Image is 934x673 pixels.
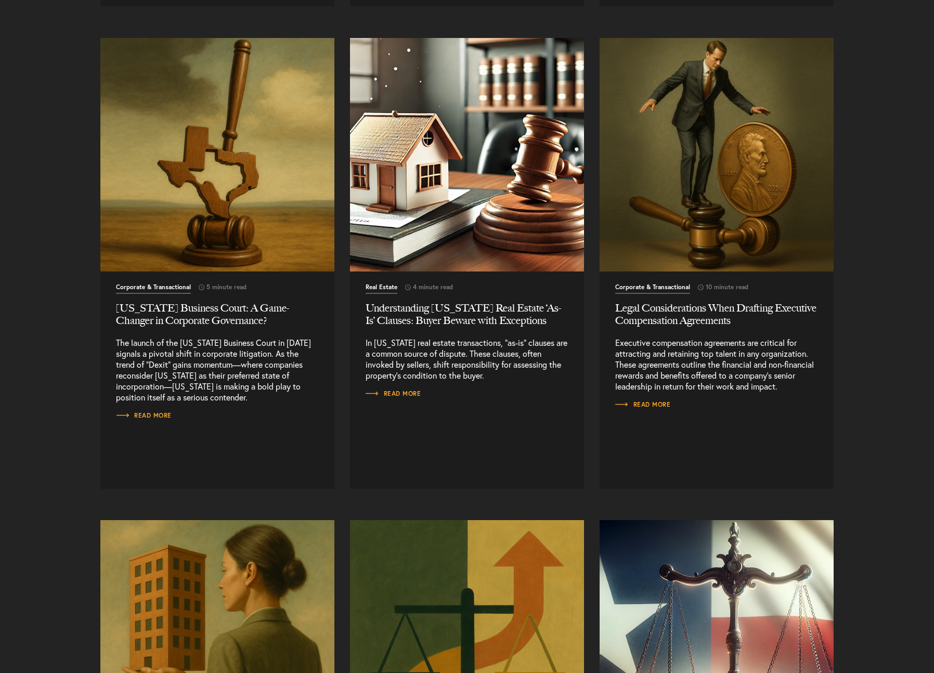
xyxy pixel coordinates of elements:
h2: [US_STATE] Business Court: A Game-Changer in Corporate Governance? [116,302,319,327]
p: Executive compensation agreements are critical for attracting and retaining top talent in any org... [615,337,818,392]
a: Read More [615,282,818,392]
span: Read More [116,412,172,419]
img: Texas Business Court: A Game-Changer in Corporate Governance? [100,38,334,272]
a: Read More [116,282,319,403]
img: Legal Considerations When Drafting Executive Compensation Agreements [600,38,834,272]
span: 10 minute read [690,284,748,290]
img: icon-time-light.svg [698,284,704,290]
span: Read More [615,402,671,408]
span: 5 minute read [191,284,247,290]
img: Understanding Texas Real Estate ‘As-Is’ Clauses: Buyer Beware with Exceptions [344,32,590,277]
span: 4 minute read [397,284,453,290]
a: Read More [600,38,834,272]
img: icon-time-light.svg [405,284,411,290]
span: Read More [366,391,421,397]
p: The launch of the [US_STATE] Business Court in [DATE] signals a pivotal shift in corporate litiga... [116,337,319,403]
span: Corporate & Transactional [615,284,690,294]
p: In [US_STATE] real estate transactions, “as-is” clauses are a common source of dispute. These cla... [366,337,568,381]
a: Read More [615,399,671,410]
a: Read More [100,38,334,272]
a: Read More [366,389,421,399]
a: Read More [350,38,584,272]
h2: Understanding [US_STATE] Real Estate ‘As-Is’ Clauses: Buyer Beware with Exceptions [366,302,568,327]
img: icon-time-light.svg [199,284,204,290]
span: Real Estate [366,284,397,294]
a: Read More [116,410,172,421]
span: Corporate & Transactional [116,284,191,294]
a: Read More [366,282,568,381]
h2: Legal Considerations When Drafting Executive Compensation Agreements [615,302,818,327]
